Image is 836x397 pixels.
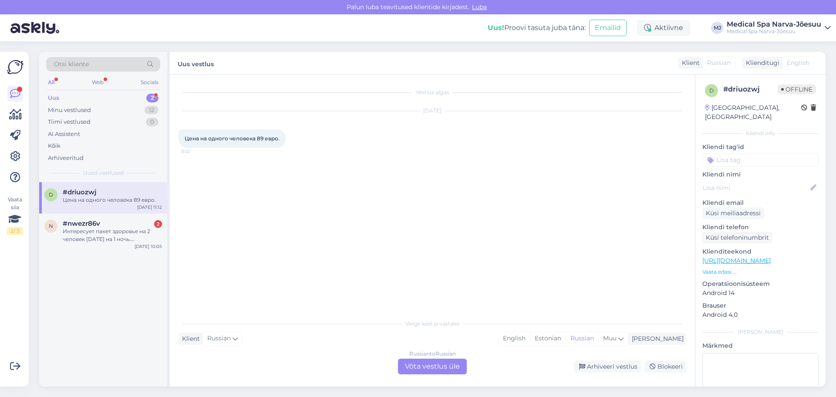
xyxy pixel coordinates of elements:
p: Kliendi nimi [702,170,819,179]
div: Web [90,77,105,88]
span: d [709,87,714,94]
div: [DATE] 10:05 [135,243,162,250]
div: # driuozwj [723,84,778,95]
p: Kliendi email [702,198,819,207]
div: Kliendi info [702,129,819,137]
a: [URL][DOMAIN_NAME] [702,257,771,265]
div: 12 [145,106,158,115]
div: English [499,332,530,345]
span: Otsi kliente [54,60,89,69]
div: 2 [146,94,158,102]
p: Operatsioonisüsteem [702,279,819,288]
div: [DATE] [179,107,686,115]
button: Emailid [589,20,627,36]
div: Vestlus algas [179,88,686,96]
div: [DATE] 11:12 [137,204,162,210]
div: Aktiivne [637,20,690,36]
b: Uus! [488,24,504,32]
p: Kliendi telefon [702,223,819,232]
div: Kõik [48,142,61,150]
span: Luba [469,3,489,11]
div: Vaata siia [7,196,23,235]
div: MJ [711,22,723,34]
div: Blokeeri [644,361,686,373]
div: Proovi tasuta juba täna: [488,23,586,33]
p: Kliendi tag'id [702,143,819,152]
div: All [46,77,56,88]
p: Brauser [702,301,819,310]
span: Muu [603,334,617,342]
div: Russian [566,332,598,345]
div: AI Assistent [48,130,80,139]
div: Medical Spa Narva-Jõesuu [727,28,821,35]
div: Tiimi vestlused [48,118,91,126]
div: Socials [139,77,160,88]
div: [PERSON_NAME] [628,334,684,343]
span: n [49,223,53,229]
span: 11:12 [181,148,214,155]
label: Uus vestlus [178,57,214,69]
span: #driuozwj [63,188,96,196]
div: [PERSON_NAME] [702,328,819,336]
p: Android 4.0 [702,310,819,319]
div: 2 / 3 [7,227,23,235]
div: Цена на одного человека 89 евро. [63,196,162,204]
span: Цена на одного человека 89 евро. [185,135,280,142]
span: d [49,191,53,198]
div: Uus [48,94,59,102]
div: Valige keel ja vastake [179,320,686,328]
p: Märkmed [702,341,819,350]
div: Medical Spa Narva-Jõesuu [727,21,821,28]
span: Russian [707,58,731,68]
div: Küsi meiliaadressi [702,207,764,219]
img: Askly Logo [7,59,24,75]
div: Arhiveeritud [48,154,84,163]
p: Klienditeekond [702,247,819,256]
input: Lisa nimi [703,183,809,193]
span: #nwezr86v [63,220,100,227]
div: Arhiveeri vestlus [574,361,641,373]
div: Minu vestlused [48,106,91,115]
span: Russian [207,334,231,343]
div: 2 [154,220,162,228]
span: Offline [778,85,816,94]
div: Russian to Russian [409,350,456,358]
div: [GEOGRAPHIC_DATA], [GEOGRAPHIC_DATA] [705,103,801,122]
span: Uued vestlused [83,169,124,177]
div: Klienditugi [742,58,779,68]
a: Medical Spa Narva-JõesuuMedical Spa Narva-Jõesuu [727,21,831,35]
p: Android 14 [702,288,819,298]
div: Võta vestlus üle [398,359,467,374]
div: Klient [678,58,700,68]
span: English [787,58,809,68]
div: Интересует пакет здоровье на 2 человек [DATE] на 1 ночь. Подскажите пожалуйста, есть свободные но... [63,227,162,243]
p: Vaata edasi ... [702,268,819,276]
div: 0 [146,118,158,126]
input: Lisa tag [702,153,819,166]
div: Klient [179,334,200,343]
div: Estonian [530,332,566,345]
div: Küsi telefoninumbrit [702,232,772,244]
